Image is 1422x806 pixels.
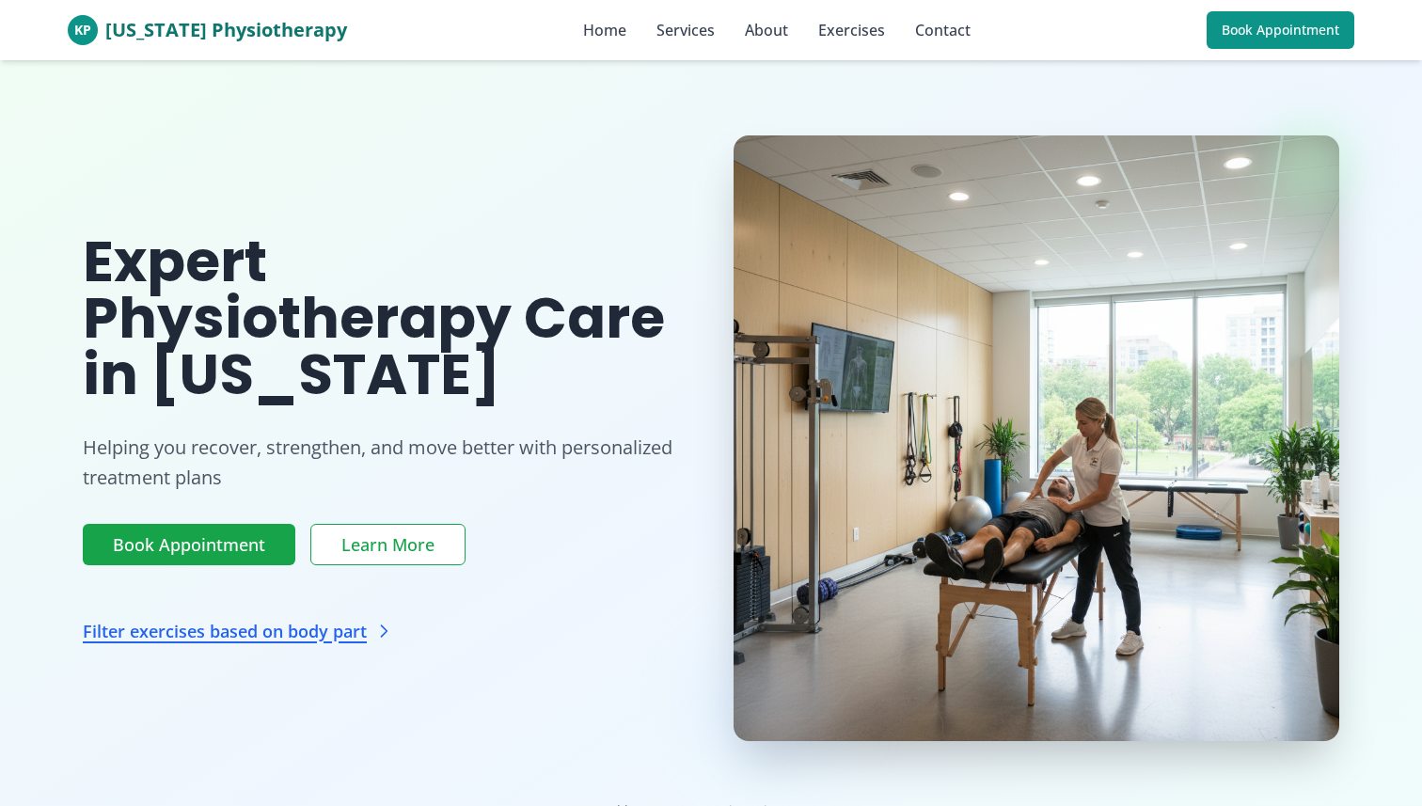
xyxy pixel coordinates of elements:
[915,19,971,41] a: Contact
[745,19,788,41] a: About
[734,135,1339,741] img: Physiotherapist treating patient in modern clinic setting
[83,618,393,644] a: Filter exercises based on body part
[83,233,688,403] h1: Expert Physiotherapy Care in [US_STATE]
[1207,11,1354,49] a: Book Appointment
[105,17,347,43] span: [US_STATE] Physiotherapy
[68,15,347,45] a: KP[US_STATE] Physiotherapy
[310,524,466,565] a: Learn More
[74,21,91,40] span: KP
[818,19,885,41] a: Exercises
[656,19,715,41] a: Services
[583,19,626,41] a: Home
[83,524,295,565] a: Book Appointment
[83,433,688,494] p: Helping you recover, strengthen, and move better with personalized treatment plans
